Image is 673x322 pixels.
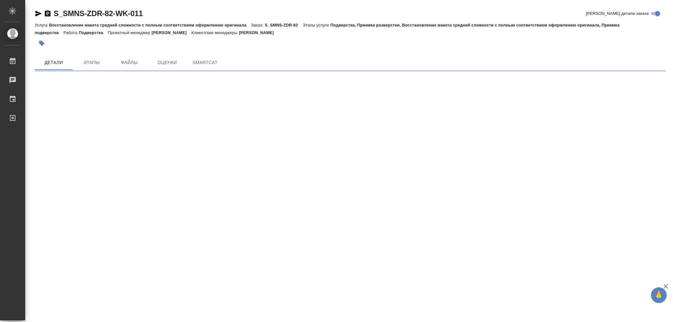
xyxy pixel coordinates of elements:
p: Подверстка [79,30,108,35]
p: Этапы услуги [303,23,330,27]
p: [PERSON_NAME] [152,30,192,35]
span: Этапы [76,59,107,67]
button: 🙏 [651,287,667,303]
p: Услуга [35,23,49,27]
p: Заказ: [251,23,265,27]
button: Скопировать ссылку [44,10,51,17]
span: SmartCat [190,59,220,67]
span: Оценки [152,59,182,67]
span: Детали [38,59,69,67]
p: Проектный менеджер [108,30,151,35]
a: S_SMNS-ZDR-82-WK-011 [54,9,143,18]
p: Работа [63,30,79,35]
span: [PERSON_NAME] детали заказа [586,10,649,17]
p: [PERSON_NAME] [239,30,279,35]
button: Добавить тэг [35,36,49,50]
p: S_SMNS-ZDR-82 [265,23,303,27]
p: Восстановление макета средней сложности с полным соответствием оформлению оригинала [49,23,251,27]
p: Клиентские менеджеры [191,30,239,35]
button: Скопировать ссылку для ЯМессенджера [35,10,42,17]
span: Файлы [114,59,145,67]
span: 🙏 [653,289,664,302]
